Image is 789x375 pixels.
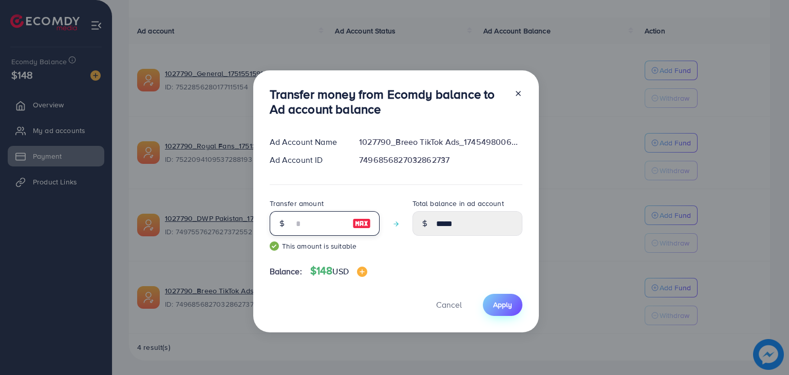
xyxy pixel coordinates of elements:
img: image [357,267,367,277]
div: 1027790_Breeo TikTok Ads_1745498006681 [351,136,530,148]
h4: $148 [310,265,367,277]
span: Cancel [436,299,462,310]
div: 7496856827032862737 [351,154,530,166]
span: Apply [493,299,512,310]
label: Total balance in ad account [412,198,504,209]
h3: Transfer money from Ecomdy balance to Ad account balance [270,87,506,117]
div: Ad Account Name [261,136,351,148]
span: Balance: [270,266,302,277]
div: Ad Account ID [261,154,351,166]
label: Transfer amount [270,198,324,209]
img: guide [270,241,279,251]
small: This amount is suitable [270,241,380,251]
button: Cancel [423,294,475,316]
span: USD [332,266,348,277]
img: image [352,217,371,230]
button: Apply [483,294,522,316]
